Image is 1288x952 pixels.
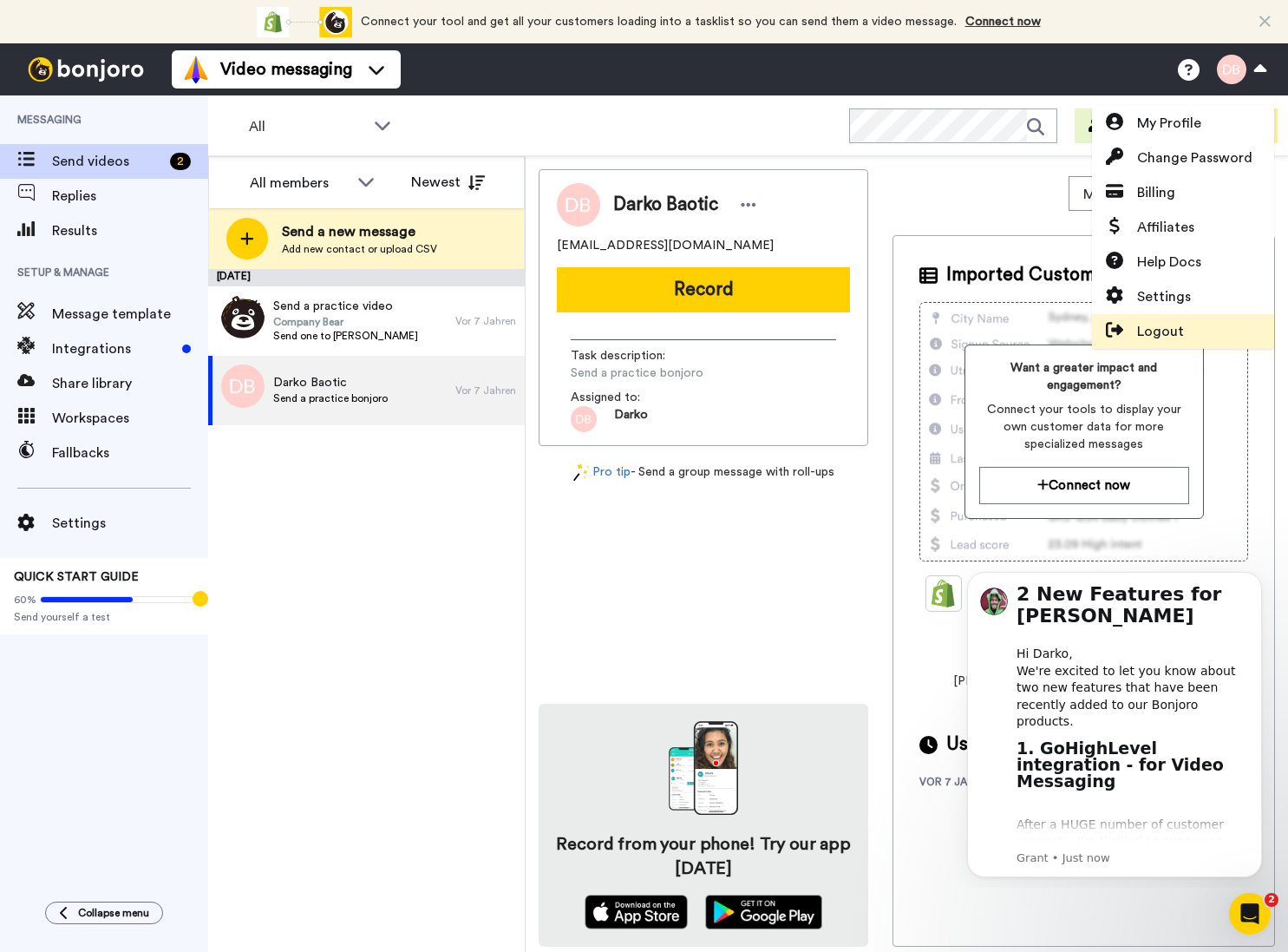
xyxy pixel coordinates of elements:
div: Vor 7 Jahren [455,314,516,328]
img: vm-color.svg [182,56,210,83]
span: Connect your tools to display your own customer data for more specialized messages [979,401,1189,453]
a: Pro tip [573,463,631,482]
iframe: Intercom live chat [1229,893,1271,935]
button: Newest [398,165,498,200]
a: Help Docs [1092,245,1274,279]
span: Task description : [571,347,692,364]
span: Integrations [52,338,175,359]
img: c408afac-b9bb-4ec0-b409-6b4ab2599b17.png [221,364,265,408]
span: Connect your tool and get all your customers loading into a tasklist so you can send them a video... [361,16,957,28]
button: Collapse menu [45,902,163,924]
span: Send yourself a test [14,610,194,624]
button: Connect now [979,467,1189,504]
span: Fallbacks [52,443,208,463]
span: Send a practice bonjoro [571,364,736,382]
span: Darko Baotic [273,374,388,391]
a: Logout [1092,314,1274,349]
div: vor 7 Jahren [919,775,1032,792]
img: face_smiling.png [221,295,265,338]
button: Record [557,267,850,312]
span: Workspaces [52,408,208,429]
span: Send one to [PERSON_NAME] [273,329,418,343]
div: All members [250,173,349,194]
img: download [669,721,738,815]
div: 2 [170,153,191,170]
span: Change Password [1137,148,1252,168]
h4: Record from your phone! Try our app [DATE] [556,832,851,881]
div: Tooltip anchor [193,591,208,607]
span: Darko [614,406,648,432]
span: Send a practice bonjoro [273,391,388,405]
img: appstore [585,895,688,929]
img: Image of Darko Baotic [557,183,600,227]
span: [EMAIL_ADDRESS][DOMAIN_NAME] [557,237,774,254]
a: Billing [1092,175,1274,210]
a: Affiliates [1092,210,1274,245]
span: Collapse menu [78,906,149,920]
span: Settings [1137,286,1191,307]
div: Vor 7 Jahren [455,384,516,397]
span: My Profile [1137,113,1201,134]
span: Billing [1137,182,1175,203]
span: Send a practice video [273,298,418,315]
img: bj-logo-header-white.svg [21,57,151,82]
span: Video messaging [220,57,352,82]
div: animation [257,7,352,37]
div: [DATE] [208,269,525,286]
a: My Profile [1092,106,1274,141]
p: Message from Grant, sent Just now [75,294,308,310]
span: Imported Customer Info [946,262,1149,288]
span: Affiliates [1137,217,1194,238]
button: Invite [1075,108,1160,143]
span: [PERSON_NAME] connects with all your other software [919,673,1248,707]
span: Settings [52,513,208,534]
span: Assigned to: [571,389,692,406]
span: 60% [14,593,36,607]
span: Replies [52,186,208,207]
span: Move [1083,184,1130,205]
span: Send a new message [282,221,437,242]
span: Share library [52,373,208,394]
span: Want a greater impact and engagement? [979,359,1189,394]
span: QUICK START GUIDE [14,571,139,583]
div: After a HUGE number of customer requests, I’m thrilled to announce that we’ve just released a dir... [75,243,308,345]
img: b19c1490-67a0-4ef4-bc0b-be407bb0983e.png [571,406,597,432]
span: Send videos [52,151,163,172]
span: All [249,116,365,137]
span: Add new contact or upload CSV [282,242,437,256]
iframe: Intercom notifications message [941,556,1288,888]
a: Connect now [965,16,1041,28]
span: Help Docs [1137,252,1201,272]
span: 2 [1265,893,1278,907]
span: Message template [52,304,208,325]
a: Change Password [1092,141,1274,175]
div: - Send a group message with roll-ups [539,463,868,482]
img: playstore [705,895,822,929]
span: Logout [1137,321,1184,342]
span: Results [52,220,208,241]
a: Settings [1092,279,1274,314]
span: Company Bear [273,315,418,329]
img: magic-wand.svg [573,463,589,482]
span: Darko Baotic [613,192,718,218]
img: Shopify [930,580,958,607]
